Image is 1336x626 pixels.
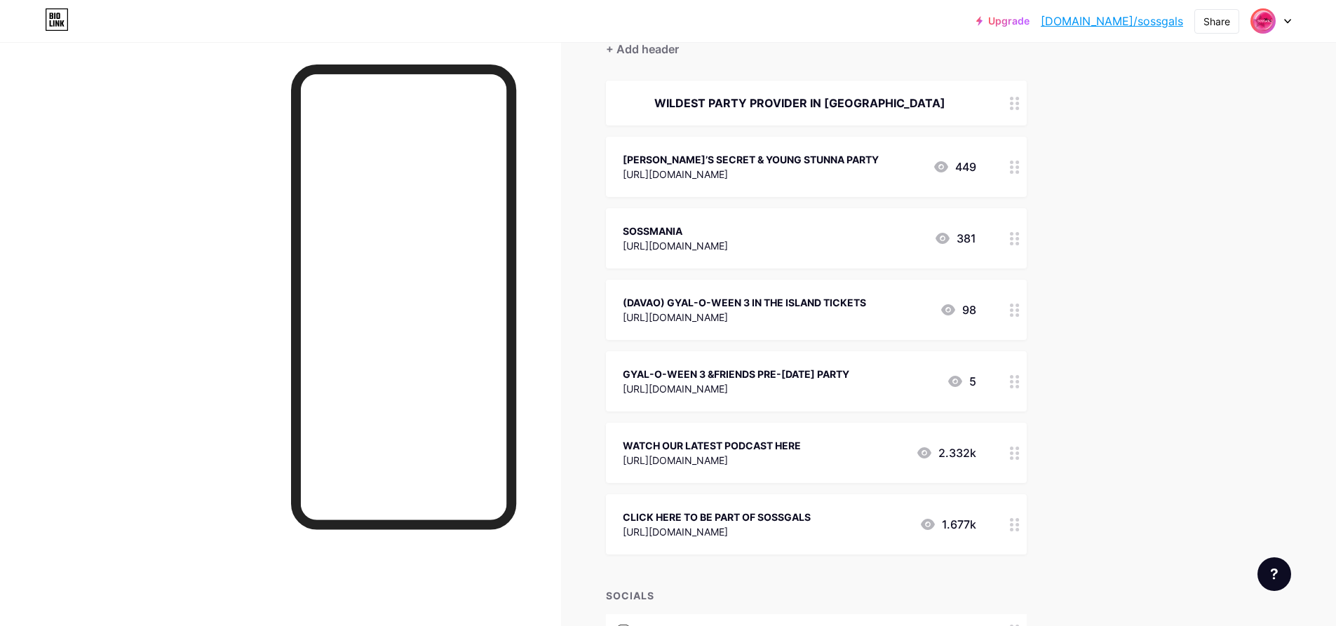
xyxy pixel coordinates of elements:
img: SOSS GALS [1250,8,1276,34]
div: WILDEST PARTY PROVIDER IN [GEOGRAPHIC_DATA] [623,95,976,111]
div: [PERSON_NAME]’S SECRET & YOUNG STUNNA PARTY [623,152,879,167]
div: [URL][DOMAIN_NAME] [623,310,866,325]
div: + Add header [606,41,679,57]
a: [DOMAIN_NAME]/sossgals [1041,13,1183,29]
div: 449 [933,158,976,175]
div: SOSSMANIA [623,224,728,238]
div: 381 [934,230,976,247]
div: 5 [947,373,976,390]
div: 1.677k [919,516,976,533]
div: [URL][DOMAIN_NAME] [623,524,811,539]
div: [URL][DOMAIN_NAME] [623,381,849,396]
div: SOCIALS [606,588,1027,603]
div: GYAL-O-WEEN 3 &FRIENDS PRE-[DATE] PARTY [623,367,849,381]
div: WATCH OUR LATEST PODCAST HERE [623,438,801,453]
div: [URL][DOMAIN_NAME] [623,167,879,182]
div: 98 [940,301,976,318]
div: (DAVAO) GYAL-O-WEEN 3 IN THE ISLAND TICKETS [623,295,866,310]
div: 2.332k [916,444,976,461]
div: [URL][DOMAIN_NAME] [623,453,801,468]
div: [URL][DOMAIN_NAME] [623,238,728,253]
div: CLICK HERE TO BE PART OF SOSSGALS [623,510,811,524]
a: Upgrade [976,15,1030,27]
div: Share [1203,14,1230,29]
